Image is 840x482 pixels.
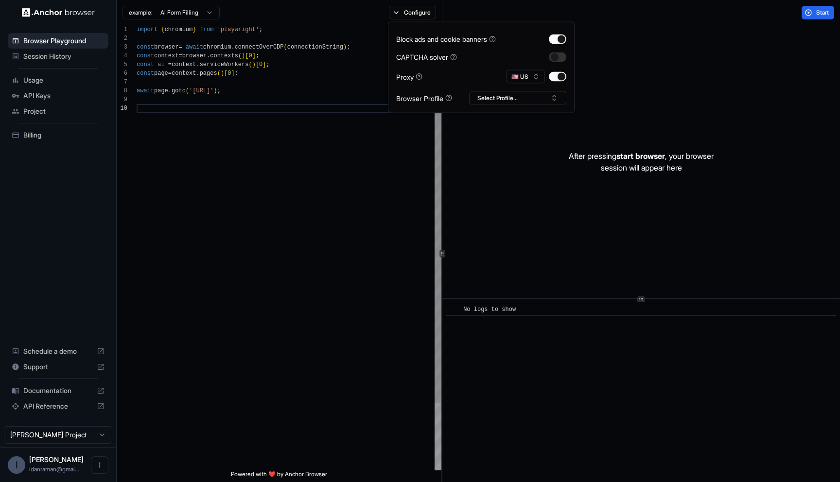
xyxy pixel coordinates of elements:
span: Billing [23,130,105,140]
div: I [8,456,25,474]
span: API Keys [23,91,105,101]
span: Support [23,362,93,372]
span: contexts [210,52,238,59]
span: ; [347,44,350,51]
span: ; [256,52,259,59]
span: Documentation [23,386,93,396]
span: example: [129,9,153,17]
div: 8 [117,86,127,95]
span: import [137,26,157,33]
span: . [196,61,199,68]
span: const [137,52,154,59]
span: browser [154,44,178,51]
div: Project [8,103,108,119]
span: API Reference [23,401,93,411]
span: Powered with ❤️ by Anchor Browser [231,470,327,482]
span: context [172,61,196,68]
div: Support [8,359,108,375]
div: Proxy [396,71,422,82]
span: goto [172,87,186,94]
span: ( [186,87,189,94]
span: chromium [165,26,193,33]
span: Start [816,9,830,17]
span: ] [231,70,234,77]
div: 6 [117,69,127,78]
div: 5 [117,60,127,69]
div: Schedule a demo [8,344,108,359]
button: Open menu [91,456,108,474]
span: const [137,44,154,51]
div: 7 [117,78,127,86]
p: After pressing , your browser session will appear here [569,150,714,173]
span: idanraman@gmail.com [29,465,79,473]
span: chromium [203,44,231,51]
span: ( [238,52,242,59]
div: Block ads and cookie banners [396,34,496,44]
div: 9 [117,95,127,104]
span: = [178,52,182,59]
div: 10 [117,104,127,113]
span: ) [221,70,224,77]
span: [ [224,70,227,77]
span: = [168,70,172,77]
button: Configure [389,6,436,19]
span: await [137,87,154,94]
span: No logs to show [463,306,516,313]
span: = [168,61,172,68]
span: . [231,44,234,51]
span: { [161,26,164,33]
span: browser [182,52,207,59]
span: ) [343,44,347,51]
span: start browser [616,151,665,161]
span: ) [242,52,245,59]
span: Usage [23,75,105,85]
span: Schedule a demo [23,346,93,356]
span: ) [252,61,256,68]
span: ( [248,61,252,68]
div: CAPTCHA solver [396,52,457,62]
span: 'playwright' [217,26,259,33]
span: Browser Playground [23,36,105,46]
span: 0 [227,70,231,77]
button: 🇺🇸 US [506,70,545,84]
span: 0 [259,61,262,68]
span: context [154,52,178,59]
span: await [186,44,203,51]
div: Browser Playground [8,33,108,49]
span: ; [217,87,221,94]
div: 1 [117,25,127,34]
span: ; [266,61,270,68]
span: from [200,26,214,33]
span: ; [235,70,238,77]
div: 4 [117,52,127,60]
span: ​ [451,305,456,314]
span: ( [284,44,287,51]
button: Start [802,6,834,19]
span: . [168,87,172,94]
span: Session History [23,52,105,61]
span: context [172,70,196,77]
span: Idan Raman [29,455,84,464]
span: ( [217,70,221,77]
span: page [154,70,168,77]
span: . [196,70,199,77]
span: pages [200,70,217,77]
span: ) [213,87,217,94]
div: 3 [117,43,127,52]
span: [ [245,52,248,59]
div: Documentation [8,383,108,398]
span: ] [262,61,266,68]
img: Anchor Logo [22,8,95,17]
div: 2 [117,34,127,43]
span: '[URL]' [189,87,213,94]
div: Browser Profile [396,93,452,103]
div: API Keys [8,88,108,103]
span: ai [157,61,164,68]
span: [ [256,61,259,68]
div: Billing [8,127,108,143]
span: . [207,52,210,59]
span: Project [23,106,105,116]
button: Select Profile... [469,91,566,105]
span: page [154,87,168,94]
span: ; [259,26,262,33]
